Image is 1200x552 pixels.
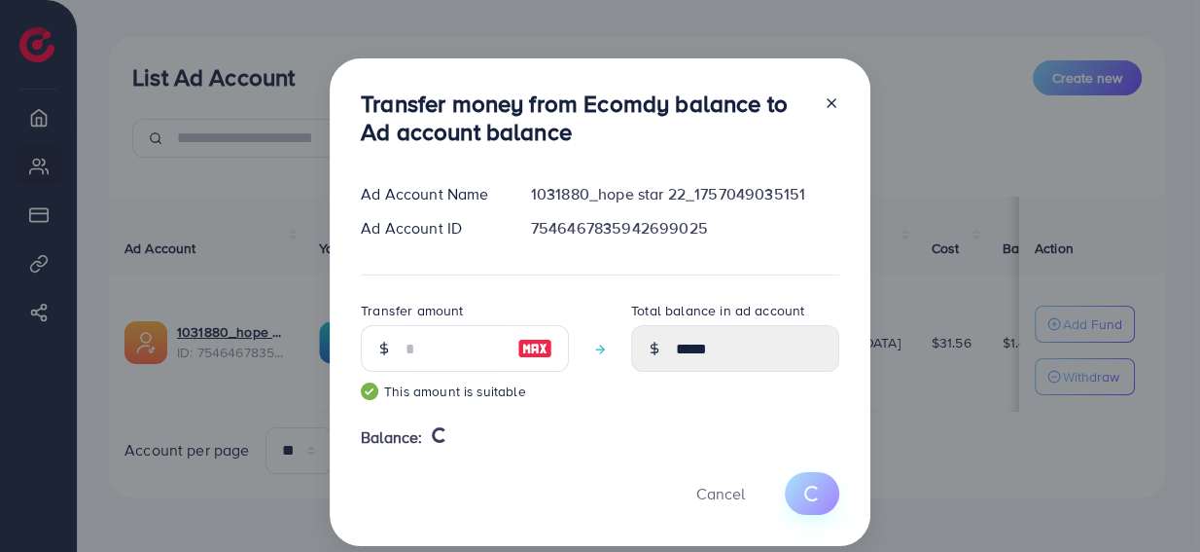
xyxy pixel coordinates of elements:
small: This amount is suitable [361,382,569,401]
h3: Transfer money from Ecomdy balance to Ad account balance [361,90,808,146]
div: Ad Account ID [345,217,515,239]
span: Cancel [696,483,745,504]
div: 1031880_hope star 22_1757049035151 [515,183,855,205]
iframe: Chat [1117,464,1185,537]
span: Balance: [361,426,422,449]
button: Cancel [672,472,769,514]
label: Transfer amount [361,301,463,320]
img: guide [361,383,378,400]
img: image [517,337,552,360]
label: Total balance in ad account [631,301,804,320]
div: Ad Account Name [345,183,515,205]
div: 7546467835942699025 [515,217,855,239]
